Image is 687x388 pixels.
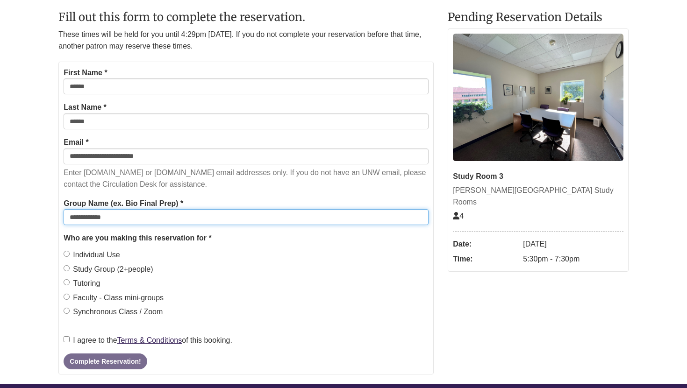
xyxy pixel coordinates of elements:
input: Faculty - Class mini-groups [64,294,70,300]
h2: Fill out this form to complete the reservation. [58,11,434,23]
label: Faculty - Class mini-groups [64,292,164,304]
input: Synchronous Class / Zoom [64,308,70,314]
label: Individual Use [64,249,120,261]
dd: 5:30pm - 7:30pm [523,252,623,267]
span: The capacity of this space [453,212,464,220]
input: I agree to theTerms & Conditionsof this booking. [64,336,70,342]
label: Email * [64,136,88,148]
div: Study Room 3 [453,170,623,183]
h2: Pending Reservation Details [448,11,629,23]
dd: [DATE] [523,237,623,252]
label: I agree to the of this booking. [64,334,232,346]
label: Synchronous Class / Zoom [64,306,163,318]
label: Group Name (ex. Bio Final Prep) * [64,198,183,210]
legend: Who are you making this reservation for * [64,232,429,244]
p: Enter [DOMAIN_NAME] or [DOMAIN_NAME] email addresses only. If you do not have an UNW email, pleas... [64,167,429,190]
dt: Date: [453,237,518,252]
input: Tutoring [64,279,70,285]
label: Last Name * [64,101,107,113]
img: Study Room 3 [453,34,623,161]
label: Tutoring [64,277,100,289]
input: Study Group (2+people) [64,265,70,271]
input: Individual Use [64,251,70,257]
label: Study Group (2+people) [64,263,153,275]
p: These times will be held for you until 4:29pm [DATE]. If you do not complete your reservation bef... [58,28,434,52]
button: Complete Reservation! [64,353,147,369]
div: [PERSON_NAME][GEOGRAPHIC_DATA] Study Rooms [453,184,623,208]
a: Terms & Conditions [117,336,182,344]
label: First Name * [64,67,107,79]
dt: Time: [453,252,518,267]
